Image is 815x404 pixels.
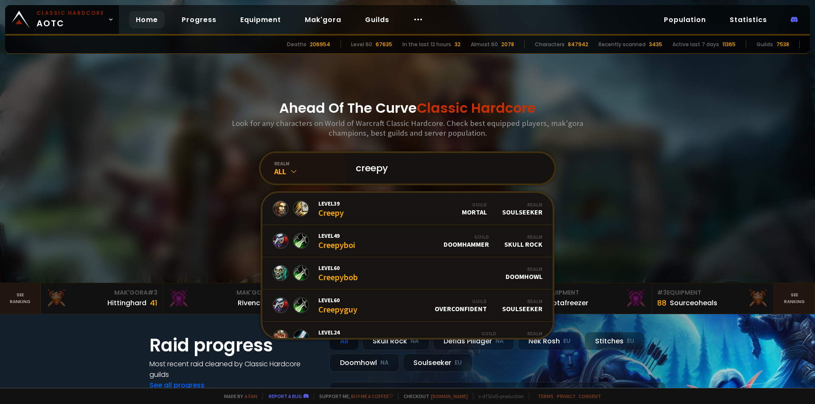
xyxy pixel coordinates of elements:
[274,160,346,167] div: realm
[398,393,468,399] span: Checkout
[657,297,666,309] div: 88
[262,322,553,354] a: Level24CreepycuckGuildCouncil of DoroRealmStitches
[563,337,570,345] small: EU
[310,41,330,48] div: 206954
[362,332,430,350] div: Skull Rock
[774,283,815,314] a: Seeranking
[318,200,344,218] div: Creepy
[244,393,257,399] a: a fan
[107,298,146,308] div: Hittinghard
[502,298,542,304] div: Realm
[37,9,104,30] span: AOTC
[168,288,280,297] div: Mak'Gora
[504,234,542,240] div: Realm
[473,393,524,399] span: v. d752d5 - production
[318,200,344,207] span: Level 39
[511,330,542,345] div: Stitches
[722,41,736,48] div: 11365
[723,11,774,28] a: Statistics
[402,41,451,48] div: In the last 12 hours
[228,118,587,138] h3: Look for any characters on World of Warcraft Classic Hardcore. Check best equipped players, mak'g...
[410,337,419,345] small: NA
[433,332,514,350] div: Defias Pillager
[351,153,544,184] input: Search a character...
[435,298,487,304] div: Guild
[444,234,489,240] div: Guild
[518,332,581,350] div: Nek'Rosh
[149,380,205,390] a: See all progress
[318,329,360,336] span: Level 24
[318,264,358,282] div: Creepybob
[435,298,487,313] div: Overconfident
[455,359,462,367] small: EU
[776,41,789,48] div: 7538
[376,41,392,48] div: 67635
[238,298,264,308] div: Rivench
[358,11,396,28] a: Guilds
[506,266,542,281] div: Doomhowl
[318,329,360,347] div: Creepycuck
[504,234,542,248] div: Skull Rock
[756,41,773,48] div: Guilds
[471,41,498,48] div: Almost 60
[511,330,542,337] div: Realm
[314,393,393,399] span: Support me,
[262,257,553,290] a: Level60CreepybobRealmDoomhowl
[403,354,472,372] div: Soulseeker
[548,298,588,308] div: Notafreezer
[657,288,769,297] div: Equipment
[329,332,359,350] div: All
[502,298,542,313] div: Soulseeker
[670,298,717,308] div: Sourceoheals
[175,11,223,28] a: Progress
[318,264,358,272] span: Level 60
[530,283,652,314] a: #2Equipment88Notafreezer
[440,330,496,337] div: Guild
[233,11,288,28] a: Equipment
[287,41,306,48] div: Deaths
[163,283,285,314] a: Mak'Gora#2Rivench100
[502,201,542,216] div: Soulseeker
[557,393,575,399] a: Privacy
[274,167,346,176] div: All
[585,332,645,350] div: Stitches
[417,98,536,117] span: Classic Hardcore
[279,98,536,118] h1: Ahead Of The Curve
[652,283,774,314] a: #3Equipment88Sourceoheals
[657,11,713,28] a: Population
[269,393,302,399] a: Report a bug
[262,225,553,257] a: Level49CreepyboiGuildDoomhammerRealmSkull Rock
[501,41,514,48] div: 2078
[262,290,553,322] a: Level60CreepyguyGuildOverconfidentRealmSoulseeker
[649,41,662,48] div: 3435
[149,359,319,380] h4: Most recent raid cleaned by Classic Hardcore guilds
[579,393,601,399] a: Consent
[568,41,588,48] div: 847942
[219,393,257,399] span: Made by
[318,296,357,304] span: Level 60
[262,193,553,225] a: Level39CreepyGuildMortalRealmSoulseeker
[538,393,554,399] a: Terms
[462,201,487,208] div: Guild
[329,354,399,372] div: Doomhowl
[351,41,372,48] div: Level 60
[502,201,542,208] div: Realm
[41,283,163,314] a: Mak'Gora#3Hittinghard41
[318,232,355,250] div: Creepyboi
[495,337,504,345] small: NA
[148,288,157,297] span: # 3
[444,234,489,248] div: Doomhammer
[5,5,119,34] a: Classic HardcoreAOTC
[462,201,487,216] div: Mortal
[129,11,165,28] a: Home
[440,330,496,345] div: Council of Doro
[599,41,646,48] div: Recently scanned
[380,359,389,367] small: NA
[37,9,104,17] small: Classic Hardcore
[627,337,634,345] small: EU
[149,332,319,359] h1: Raid progress
[535,41,565,48] div: Characters
[318,296,357,315] div: Creepyguy
[351,393,393,399] a: Buy me a coffee
[506,266,542,272] div: Realm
